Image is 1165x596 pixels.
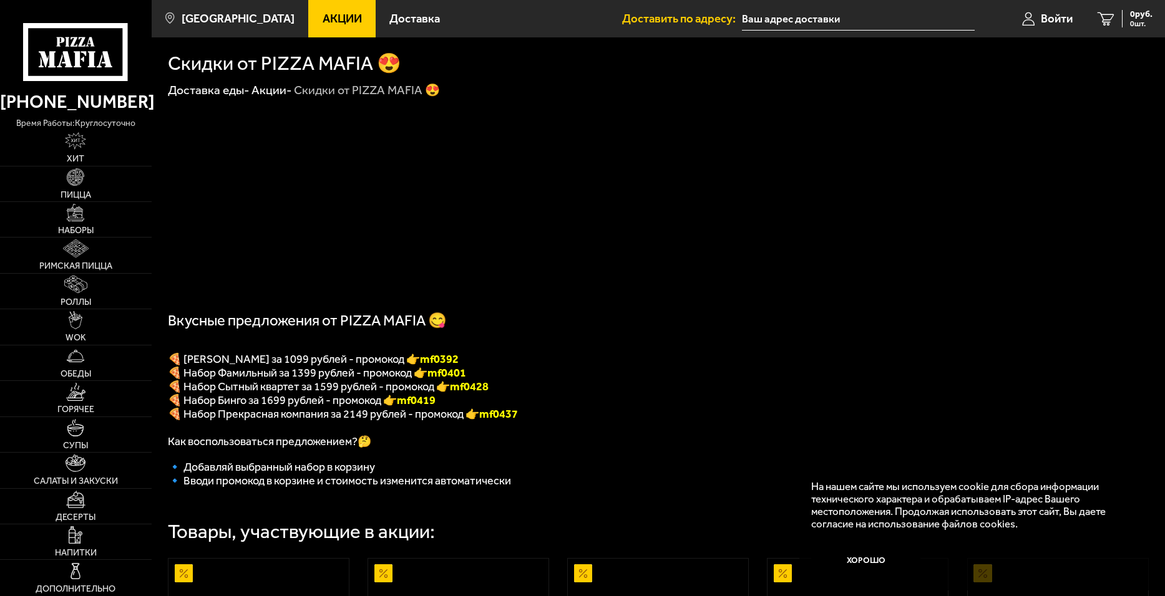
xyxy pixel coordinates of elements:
b: mf0419 [397,393,436,407]
span: Дополнительно [36,585,115,594]
div: Скидки от PIZZA MAFIA 😍 [294,82,440,98]
span: WOK [66,334,86,342]
img: Акционный [175,564,193,582]
span: Обеды [61,370,91,378]
span: Напитки [55,549,97,557]
span: 🔹 Добавляй выбранный набор в корзину [168,460,375,474]
img: Акционный [574,564,592,582]
span: 0 руб. [1130,10,1153,19]
b: mf0401 [427,366,466,380]
span: Доставить по адресу: [622,13,742,25]
p: На нашем сайте мы используем cookie для сбора информации технического характера и обрабатываем IP... [811,480,1129,531]
span: Супы [63,441,88,450]
span: Горячее [57,405,94,414]
span: 🍕 Набор Прекрасная компания за 2149 рублей - промокод 👉 [168,407,479,421]
span: Римская пицца [39,262,112,271]
a: Доставка еды- [168,83,250,97]
span: Войти [1041,13,1073,25]
span: 🍕 Набор Фамильный за 1399 рублей - промокод 👉 [168,366,466,380]
span: 🍕 [PERSON_NAME] за 1099 рублей - промокод 👉 [168,352,459,366]
span: mf0437 [479,407,518,421]
b: mf0428 [450,380,489,393]
span: Как воспользоваться предложением?🤔 [168,435,371,448]
font: mf0392 [420,352,459,366]
span: Вкусные предложения от PIZZA MAFIA 😋 [168,312,447,329]
input: Ваш адрес доставки [742,7,975,31]
span: Пицца [61,191,91,199]
img: Акционный [374,564,392,582]
span: 🍕 Набор Сытный квартет за 1599 рублей - промокод 👉 [168,380,489,393]
span: Акции [323,13,362,25]
a: Акции- [251,83,292,97]
span: [GEOGRAPHIC_DATA] [182,13,295,25]
span: Роллы [61,298,91,307]
span: Салаты и закуски [34,477,118,486]
button: Хорошо [811,542,920,578]
span: 0 шт. [1130,20,1153,27]
span: Десерты [56,513,95,522]
span: 🔹 Вводи промокод в корзине и стоимость изменится автоматически [168,474,511,488]
span: Доставка [389,13,440,25]
span: 🍕 Набор Бинго за 1699 рублей - промокод 👉 [168,393,436,407]
span: Наборы [58,226,94,235]
img: Акционный [774,564,792,582]
span: Хит [67,155,84,163]
div: Товары, участвующие в акции: [168,522,435,541]
h1: Скидки от PIZZA MAFIA 😍 [168,54,401,73]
